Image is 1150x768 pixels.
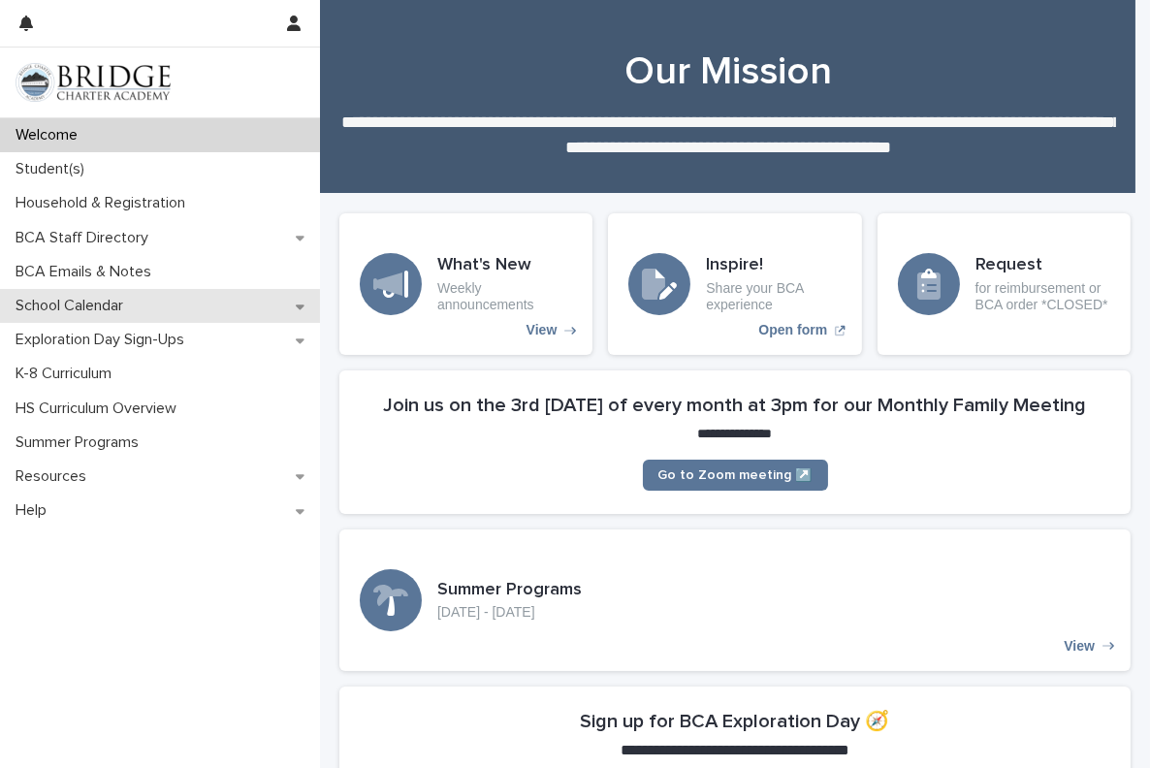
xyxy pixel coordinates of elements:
h1: Our Mission [339,48,1116,95]
p: Weekly announcements [437,280,572,313]
p: Resources [8,467,102,486]
p: Household & Registration [8,194,201,212]
h3: Request [975,255,1110,276]
a: View [339,213,592,355]
p: BCA Emails & Notes [8,263,167,281]
p: Welcome [8,126,93,144]
p: School Calendar [8,297,139,315]
a: Go to Zoom meeting ↗️ [643,460,828,491]
a: View [339,529,1131,671]
p: [DATE] - [DATE] [437,604,582,621]
h3: Summer Programs [437,580,582,601]
p: Student(s) [8,160,100,178]
h2: Sign up for BCA Exploration Day 🧭 [581,710,890,733]
p: Help [8,501,62,520]
span: Go to Zoom meeting ↗️ [658,468,813,482]
p: K-8 Curriculum [8,365,127,383]
h3: What's New [437,255,572,276]
p: Share your BCA experience [706,280,841,313]
p: View [527,322,558,338]
p: Open form [758,322,827,338]
img: V1C1m3IdTEidaUdm9Hs0 [16,63,171,102]
p: Exploration Day Sign-Ups [8,331,200,349]
p: BCA Staff Directory [8,229,164,247]
p: for reimbursement or BCA order *CLOSED* [975,280,1110,313]
h3: Inspire! [706,255,841,276]
p: Summer Programs [8,433,154,452]
p: HS Curriculum Overview [8,400,192,418]
p: View [1064,638,1095,655]
h2: Join us on the 3rd [DATE] of every month at 3pm for our Monthly Family Meeting [384,394,1087,417]
a: Open form [608,213,861,355]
